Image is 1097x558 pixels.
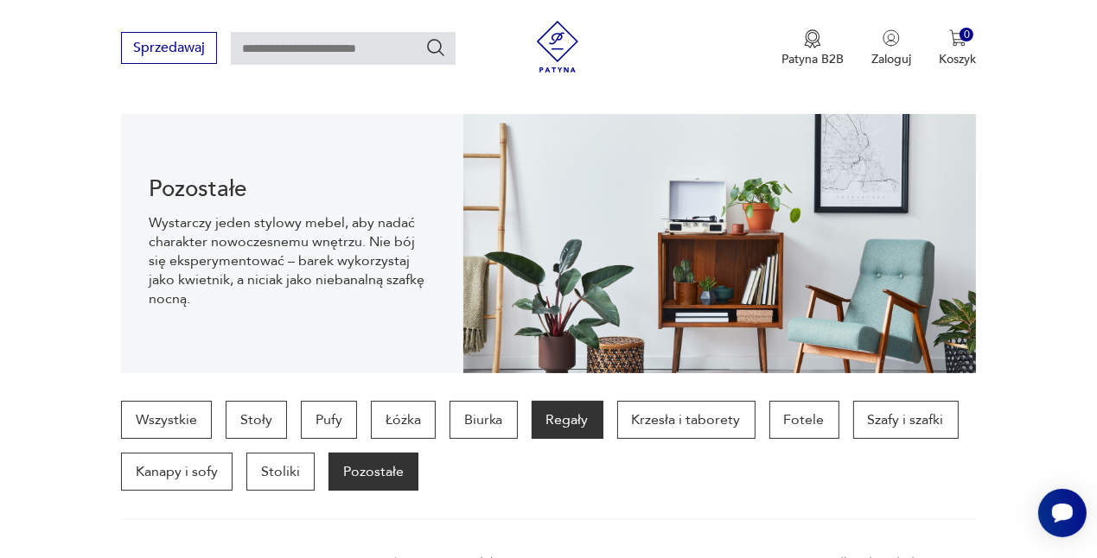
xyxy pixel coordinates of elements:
a: Pufy [301,401,357,439]
button: Szukaj [425,37,446,58]
a: Regały [532,401,603,439]
img: Patyna - sklep z meblami i dekoracjami vintage [532,21,584,73]
a: Stoliki [246,453,315,491]
img: Ikonka użytkownika [883,29,900,47]
img: Ikona koszyka [949,29,966,47]
p: Koszyk [939,51,976,67]
button: Zaloguj [871,29,911,67]
a: Sprzedawaj [121,43,217,55]
a: Biurka [450,401,518,439]
p: Patyna B2B [781,51,844,67]
a: Łóżka [371,401,436,439]
a: Szafy i szafki [853,401,959,439]
a: Wszystkie [121,401,212,439]
button: Sprzedawaj [121,32,217,64]
a: Fotele [769,401,839,439]
div: 0 [960,28,974,42]
p: Wystarczy jeden stylowy mebel, aby nadać charakter nowoczesnemu wnętrzu. Nie bój się eksperymento... [149,213,436,308]
a: Stoły [226,401,287,439]
a: Ikona medaluPatyna B2B [781,29,844,67]
img: 969d9116629659dbb0bd4e745da535dc.jpg [463,114,977,373]
h1: Pozostałe [149,179,436,200]
button: 0Koszyk [939,29,976,67]
a: Pozostałe [328,453,418,491]
iframe: Smartsupp widget button [1038,489,1087,537]
a: Krzesła i taborety [617,401,756,439]
button: Patyna B2B [781,29,844,67]
a: Kanapy i sofy [121,453,233,491]
p: Zaloguj [871,51,911,67]
img: Ikona medalu [804,29,821,48]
